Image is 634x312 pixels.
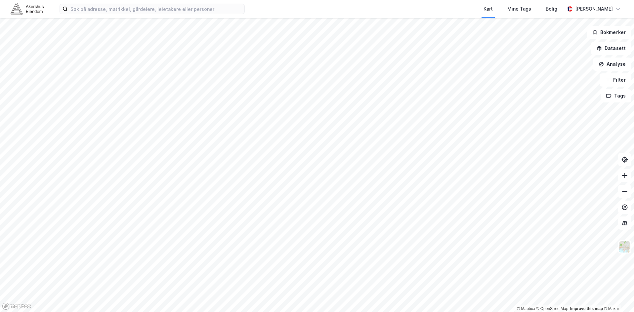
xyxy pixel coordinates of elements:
div: Bolig [546,5,557,13]
button: Bokmerker [587,26,631,39]
a: Mapbox [517,306,535,311]
div: Kontrollprogram for chat [601,280,634,312]
div: [PERSON_NAME] [575,5,613,13]
iframe: Chat Widget [601,280,634,312]
a: Improve this map [570,306,603,311]
a: OpenStreetMap [536,306,569,311]
button: Datasett [591,42,631,55]
input: Søk på adresse, matrikkel, gårdeiere, leietakere eller personer [68,4,244,14]
div: Mine Tags [507,5,531,13]
button: Analyse [593,58,631,71]
button: Filter [600,73,631,87]
img: Z [618,241,631,253]
a: Mapbox homepage [2,302,31,310]
button: Tags [601,89,631,102]
div: Kart [484,5,493,13]
img: akershus-eiendom-logo.9091f326c980b4bce74ccdd9f866810c.svg [11,3,44,15]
